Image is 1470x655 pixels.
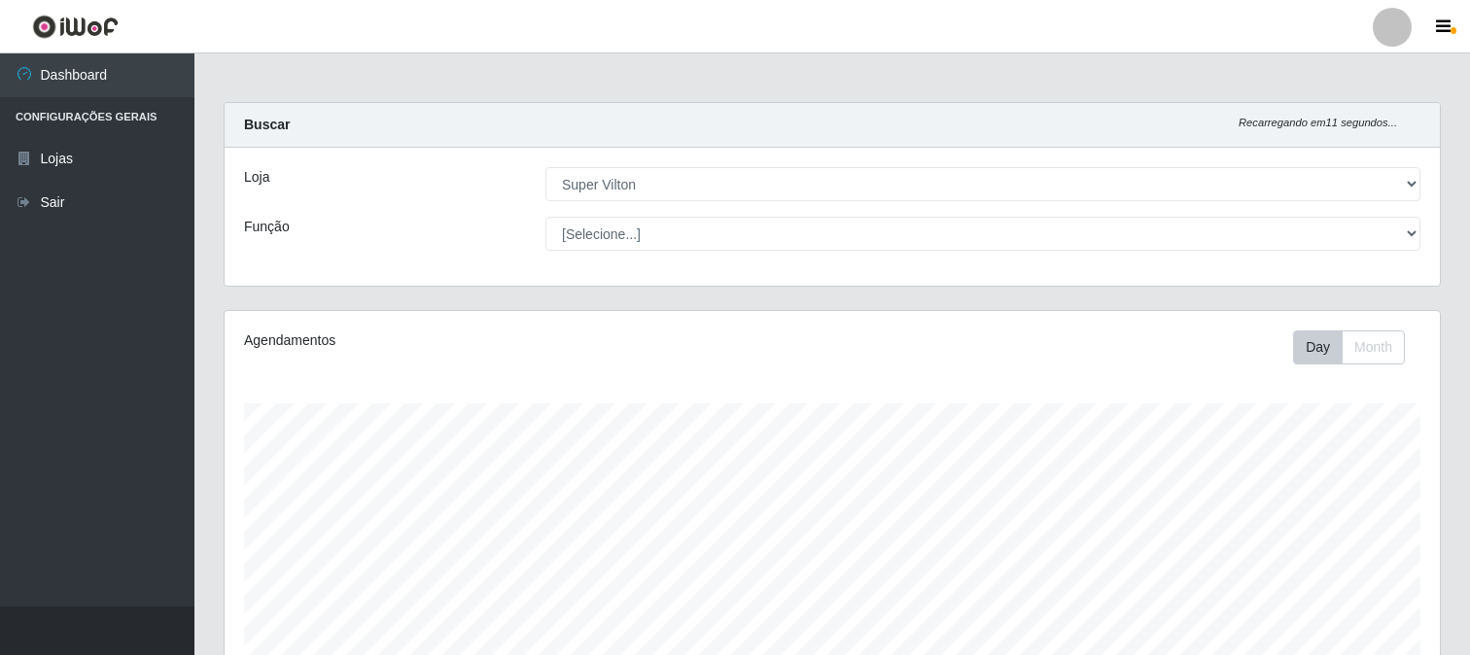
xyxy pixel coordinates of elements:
button: Day [1293,330,1343,364]
button: Month [1342,330,1405,364]
div: Agendamentos [244,330,717,351]
div: Toolbar with button groups [1293,330,1420,364]
img: CoreUI Logo [32,15,119,39]
i: Recarregando em 11 segundos... [1239,117,1397,128]
label: Função [244,217,290,237]
label: Loja [244,167,269,188]
div: First group [1293,330,1405,364]
strong: Buscar [244,117,290,132]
